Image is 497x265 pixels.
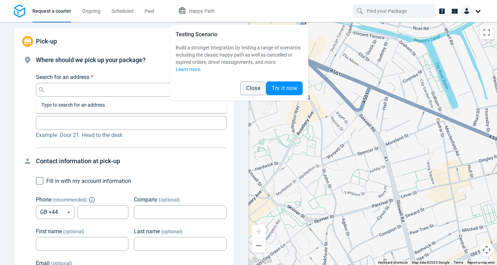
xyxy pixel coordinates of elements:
p: Example: Door 21. Head to the desk [36,131,226,139]
span: Pick-up [36,38,57,45]
span: Happy Path [189,8,215,14]
img: Client [461,6,472,17]
span: First name [36,228,62,235]
button: Zoom in [252,225,266,238]
span: Last name [134,228,160,235]
button: Keyboard shortcuts [378,260,408,265]
span: (optional) [159,197,180,203]
div: Pick-up [14,28,235,55]
span: ( recommended ) [53,197,87,203]
button: Toggle fullscreen view [480,26,494,39]
span: Company [134,196,157,203]
div: GB +44 [36,205,75,219]
span: Past [145,8,155,14]
a: Learn more. [176,67,202,72]
a: Report a map error [467,261,495,264]
button: Map camera controls [480,243,494,257]
span: Scheduled [111,8,134,14]
a: Open this area in Google Maps (opens a new window) [250,256,273,265]
span: (optional) [161,229,182,234]
span: Fill in with my account information [46,178,131,184]
span: Map data ©2025 Google [412,261,449,264]
a: Terms [454,261,463,264]
img: Logo [14,4,25,18]
img: Google [250,256,273,265]
span: Where should we pick up your package? [36,56,146,63]
span: Build a stronger integration by testing a range of scenarios including the classic happy path as ... [176,45,301,65]
button: Explain "Recommended" [90,198,94,202]
button: Try it now [266,81,303,95]
span: Testing Scenario [176,31,217,38]
span: (optional) [63,229,84,234]
span: Request a courier [32,8,71,14]
button: Zoom out [252,239,266,253]
span: Search for an address [36,74,89,80]
input: Find your Package [367,4,423,18]
span: Try it now [272,86,297,91]
h4: Contact information at pick-up [36,156,226,166]
button: Close [240,81,266,95]
span: Close [246,86,260,91]
span: Phone [36,196,51,203]
p: Type to search for an address [41,101,221,108]
span: Ongoing [82,8,100,14]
